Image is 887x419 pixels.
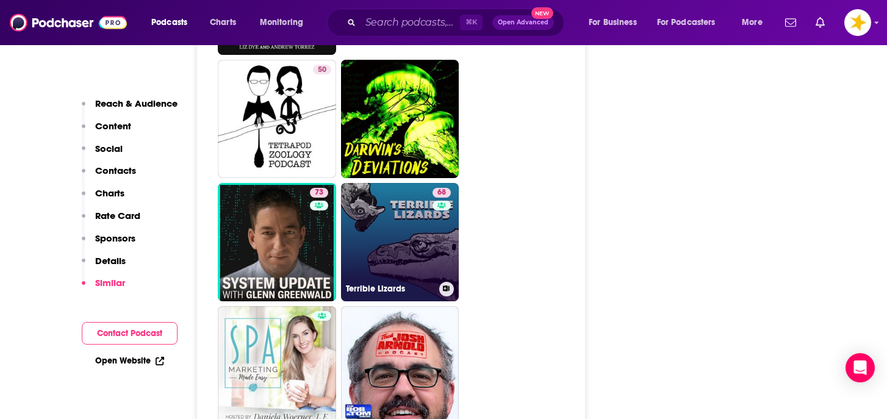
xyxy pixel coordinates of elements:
span: 68 [437,187,446,199]
span: 73 [315,187,323,199]
span: For Podcasters [657,14,716,31]
a: Show notifications dropdown [780,12,801,33]
button: Social [82,143,123,165]
span: 50 [318,64,326,76]
a: 68Terrible Lizards [341,183,459,301]
button: open menu [580,13,652,32]
span: Monitoring [260,14,303,31]
span: Charts [210,14,236,31]
p: Sponsors [95,232,135,244]
p: Charts [95,187,124,199]
img: User Profile [844,9,871,36]
button: open menu [143,13,203,32]
p: Social [95,143,123,154]
span: Logged in as Spreaker_Prime [844,9,871,36]
button: Similar [82,277,125,299]
a: 50 [218,60,336,178]
a: 73 [218,183,336,301]
button: Rate Card [82,210,140,232]
span: More [742,14,763,31]
button: Sponsors [82,232,135,255]
button: Charts [82,187,124,210]
a: 68 [433,188,451,198]
button: open menu [649,13,733,32]
span: ⌘ K [460,15,483,30]
div: Search podcasts, credits, & more... [339,9,576,37]
button: open menu [251,13,319,32]
button: Open AdvancedNew [492,15,554,30]
img: Podchaser - Follow, Share and Rate Podcasts [10,11,127,34]
a: 73 [310,188,328,198]
div: Open Intercom Messenger [846,353,875,382]
button: Contacts [82,165,136,187]
button: Contact Podcast [82,322,178,345]
p: Content [95,120,131,132]
p: Details [95,255,126,267]
span: For Business [589,14,637,31]
button: Reach & Audience [82,98,178,120]
button: Details [82,255,126,278]
p: Reach & Audience [95,98,178,109]
button: Content [82,120,131,143]
p: Rate Card [95,210,140,221]
a: Open Website [95,356,164,366]
span: Podcasts [151,14,187,31]
input: Search podcasts, credits, & more... [361,13,460,32]
button: open menu [733,13,778,32]
a: Charts [202,13,243,32]
a: 50 [313,65,331,74]
span: Open Advanced [498,20,548,26]
p: Contacts [95,165,136,176]
p: Similar [95,277,125,288]
button: Show profile menu [844,9,871,36]
h3: Terrible Lizards [346,284,434,294]
span: New [531,7,553,19]
a: Show notifications dropdown [811,12,830,33]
